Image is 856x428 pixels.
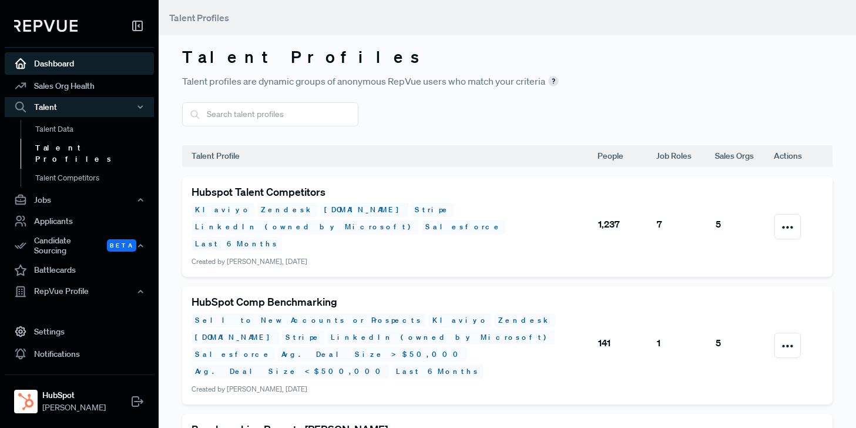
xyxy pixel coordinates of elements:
div: Klaviyo [429,313,492,327]
div: Klaviyo [192,203,254,217]
a: Battlecards [5,259,154,282]
div: [DOMAIN_NAME] [321,203,408,217]
div: Avg. Deal Size > $50,000 [278,347,467,362]
h6: 141 [598,337,656,349]
h5: Hubspot Talent Competitors [192,186,597,199]
th: Talent Profile [182,145,597,167]
div: Candidate Sourcing [5,232,154,259]
a: Sales Org Health [5,75,154,97]
button: Talent [5,97,154,117]
h3: Talent Profiles [182,47,559,67]
span: Beta [107,239,136,252]
span: Created by [PERSON_NAME], [DATE] [192,256,307,266]
h5: HubSpot Comp Benchmarking [192,296,597,309]
div: [DOMAIN_NAME] [192,330,279,345]
a: HubSpotHubSpot[PERSON_NAME] [5,374,154,419]
div: Last 6 Months [392,365,483,379]
a: Talent Competitors [21,169,170,188]
th: Job Roles [656,145,715,167]
div: LinkedIn (owned by Microsoft) [327,330,555,345]
a: Dashboard [5,52,154,75]
h6: 7 [657,219,714,230]
div: Stripe [282,330,324,345]
th: Sales Orgs [715,145,774,167]
a: Notifications [5,343,154,365]
button: RepVue Profile [5,282,154,302]
span: Talent profiles are dynamic groups of anonymous RepVue users who match your criteria [182,74,559,88]
button: Candidate Sourcing Beta [5,232,154,259]
span: [PERSON_NAME] [42,402,106,414]
strong: HubSpot [42,389,106,402]
img: RepVue [14,20,78,32]
th: Actions [774,145,832,167]
div: Last 6 Months [192,237,282,251]
div: Salesforce [192,347,275,362]
a: Talent Data [21,120,170,139]
span: Created by [PERSON_NAME], [DATE] [192,384,307,394]
div: Zendesk [495,313,555,327]
a: Applicants [5,210,154,232]
div: Avg. Deal Size < $500,000 [192,365,390,379]
h6: 1,237 [598,219,656,230]
a: Settings [5,320,154,343]
div: LinkedIn (owned by Microsoft) [192,220,419,234]
a: Talent Profiles [21,139,170,169]
div: Sell to New Accounts or Prospects [192,313,426,327]
input: Search talent profiles [182,102,358,126]
th: People [597,145,656,167]
div: Stripe [411,203,454,217]
div: Zendesk [257,203,318,217]
h6: 1 [657,337,714,349]
button: Jobs [5,190,154,210]
h6: 5 [716,219,773,230]
span: Talent Profiles [169,12,229,24]
h6: 5 [716,337,773,349]
div: Salesforce [422,220,505,234]
img: HubSpot [16,392,35,411]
